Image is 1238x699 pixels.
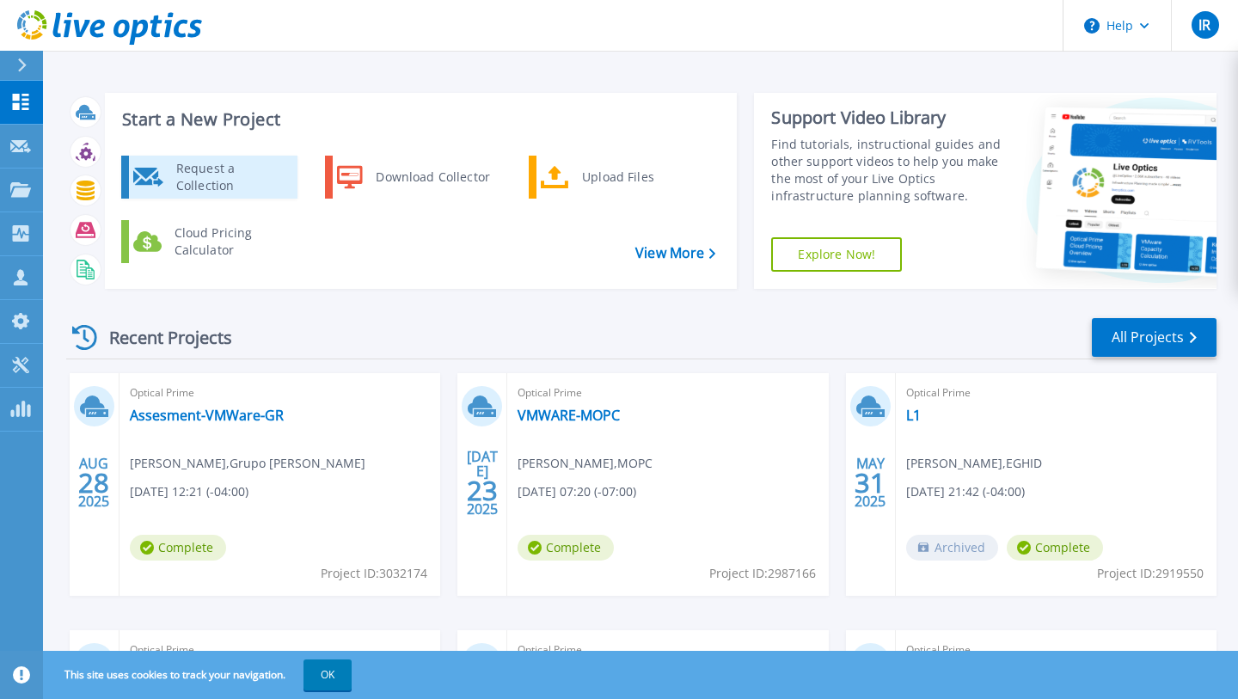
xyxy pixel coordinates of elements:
a: Explore Now! [771,237,902,272]
span: Optical Prime [906,383,1206,402]
span: [PERSON_NAME] , EGHID [906,454,1042,473]
span: IR [1198,18,1210,32]
div: [DATE] 2025 [466,451,499,514]
span: Optical Prime [906,641,1206,659]
div: Support Video Library [771,107,1002,129]
span: 23 [467,483,498,498]
span: Complete [1007,535,1103,561]
span: Project ID: 2919550 [1097,564,1204,583]
a: Cloud Pricing Calculator [121,220,297,263]
div: AUG 2025 [77,451,110,514]
span: [DATE] 12:21 (-04:00) [130,482,248,501]
div: Upload Files [573,160,701,194]
span: Project ID: 3032174 [321,564,427,583]
a: Request a Collection [121,156,297,199]
a: View More [635,245,715,261]
div: Download Collector [367,160,497,194]
div: Cloud Pricing Calculator [166,224,293,259]
a: Upload Files [529,156,705,199]
span: Optical Prime [518,383,818,402]
span: Complete [518,535,614,561]
span: This site uses cookies to track your navigation. [47,659,352,690]
span: [DATE] 07:20 (-07:00) [518,482,636,501]
span: Project ID: 2987166 [709,564,816,583]
div: Recent Projects [66,316,255,359]
span: Optical Prime [130,383,430,402]
span: [DATE] 21:42 (-04:00) [906,482,1025,501]
span: Complete [130,535,226,561]
h3: Start a New Project [122,110,715,129]
a: Assesment-VMWare-GR [130,407,284,424]
span: [PERSON_NAME] , MOPC [518,454,653,473]
button: OK [303,659,352,690]
span: 28 [78,475,109,490]
span: Optical Prime [130,641,430,659]
a: L1 [906,407,921,424]
span: Optical Prime [518,641,818,659]
a: VMWARE-MOPC [518,407,620,424]
div: MAY 2025 [854,451,886,514]
div: Find tutorials, instructional guides and other support videos to help you make the most of your L... [771,136,1002,205]
a: Download Collector [325,156,501,199]
span: 31 [855,475,886,490]
a: All Projects [1092,318,1217,357]
span: [PERSON_NAME] , Grupo [PERSON_NAME] [130,454,365,473]
div: Request a Collection [168,160,293,194]
span: Archived [906,535,998,561]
